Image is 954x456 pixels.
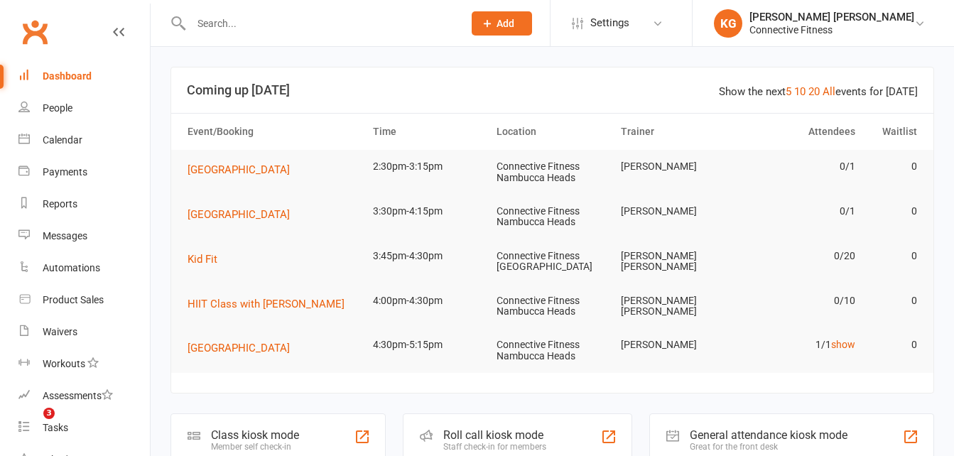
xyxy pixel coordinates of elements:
th: Attendees [738,114,862,150]
td: 0 [862,284,923,317]
a: Clubworx [17,14,53,50]
a: Calendar [18,124,150,156]
div: People [43,102,72,114]
div: General attendance kiosk mode [690,428,847,442]
div: Reports [43,198,77,210]
span: HIIT Class with [PERSON_NAME] [188,298,345,310]
h3: Coming up [DATE] [187,83,918,97]
span: [GEOGRAPHIC_DATA] [188,208,290,221]
a: People [18,92,150,124]
button: [GEOGRAPHIC_DATA] [188,340,300,357]
button: [GEOGRAPHIC_DATA] [188,161,300,178]
div: Workouts [43,358,85,369]
td: 1/1 [738,328,862,362]
td: 0 [862,328,923,362]
div: Automations [43,262,100,273]
a: All [823,85,835,98]
div: Messages [43,230,87,241]
td: 0 [862,150,923,183]
div: Class kiosk mode [211,428,299,442]
div: Dashboard [43,70,92,82]
a: Automations [18,252,150,284]
a: Assessments [18,380,150,412]
a: Waivers [18,316,150,348]
input: Search... [187,13,453,33]
td: 4:30pm-5:15pm [367,328,490,362]
td: 4:00pm-4:30pm [367,284,490,317]
a: Product Sales [18,284,150,316]
td: 0 [862,195,923,228]
td: 0/1 [738,195,862,228]
div: Assessments [43,390,113,401]
th: Trainer [614,114,738,150]
a: Payments [18,156,150,188]
div: KG [714,9,742,38]
button: Add [472,11,532,36]
td: Connective Fitness Nambucca Heads [490,195,614,239]
a: Reports [18,188,150,220]
div: Great for the front desk [690,442,847,452]
span: [GEOGRAPHIC_DATA] [188,163,290,176]
td: [PERSON_NAME] [PERSON_NAME] [614,284,738,329]
a: show [831,339,855,350]
td: Connective Fitness Nambucca Heads [490,284,614,329]
div: Calendar [43,134,82,146]
a: 20 [808,85,820,98]
div: Staff check-in for members [443,442,546,452]
div: [PERSON_NAME] [PERSON_NAME] [749,11,914,23]
td: [PERSON_NAME] [614,328,738,362]
td: 3:30pm-4:15pm [367,195,490,228]
td: 0 [862,239,923,273]
td: Connective Fitness Nambucca Heads [490,150,614,195]
a: Dashboard [18,60,150,92]
a: Workouts [18,348,150,380]
th: Location [490,114,614,150]
td: [PERSON_NAME] [614,195,738,228]
th: Event/Booking [181,114,367,150]
td: 0/20 [738,239,862,273]
div: Tasks [43,422,68,433]
div: Roll call kiosk mode [443,428,546,442]
button: HIIT Class with [PERSON_NAME] [188,295,354,313]
th: Waitlist [862,114,923,150]
td: 2:30pm-3:15pm [367,150,490,183]
iframe: Intercom live chat [14,408,48,442]
div: Show the next events for [DATE] [719,83,918,100]
a: Messages [18,220,150,252]
span: Add [497,18,514,29]
button: Kid Fit [188,251,227,268]
th: Time [367,114,490,150]
a: 10 [794,85,806,98]
button: [GEOGRAPHIC_DATA] [188,206,300,223]
a: 5 [786,85,791,98]
div: Product Sales [43,294,104,305]
div: Payments [43,166,87,178]
td: Connective Fitness [GEOGRAPHIC_DATA] [490,239,614,284]
td: [PERSON_NAME] [PERSON_NAME] [614,239,738,284]
a: Tasks [18,412,150,444]
span: 3 [43,408,55,419]
span: Kid Fit [188,253,217,266]
div: Member self check-in [211,442,299,452]
span: Settings [590,7,629,39]
div: Connective Fitness [749,23,914,36]
span: [GEOGRAPHIC_DATA] [188,342,290,354]
td: [PERSON_NAME] [614,150,738,183]
div: Waivers [43,326,77,337]
td: 3:45pm-4:30pm [367,239,490,273]
td: 0/1 [738,150,862,183]
td: Connective Fitness Nambucca Heads [490,328,614,373]
td: 0/10 [738,284,862,317]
